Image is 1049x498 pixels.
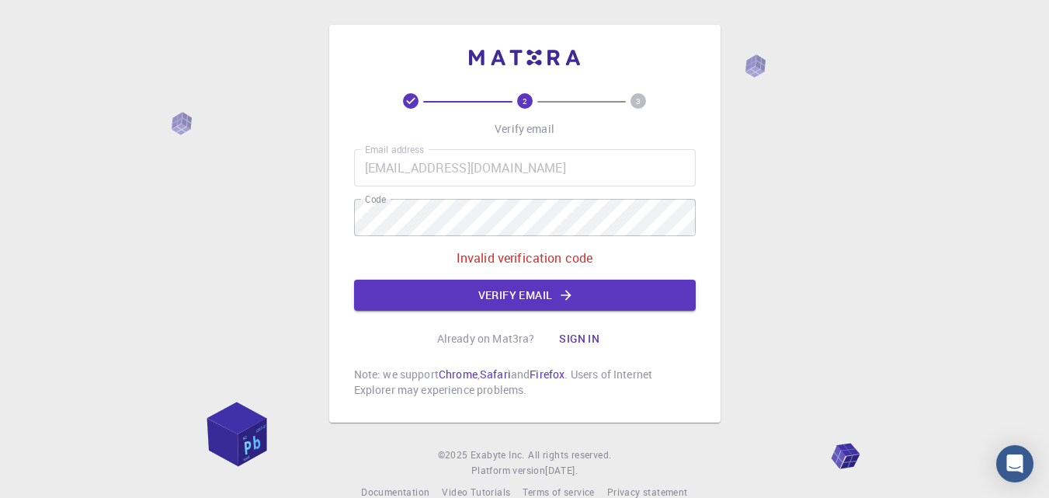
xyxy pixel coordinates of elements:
a: Safari [480,367,511,381]
a: [DATE]. [545,463,578,479]
label: Code [365,193,386,206]
span: Platform version [471,463,545,479]
span: Terms of service [523,486,594,498]
button: Verify email [354,280,696,311]
div: Open Intercom Messenger [996,445,1033,482]
span: Privacy statement [607,486,688,498]
span: All rights reserved. [528,448,611,463]
a: Exabyte Inc. [471,448,525,463]
span: [DATE] . [545,464,578,476]
p: Invalid verification code [457,249,593,267]
p: Already on Mat3ra? [437,331,535,347]
a: Chrome [439,367,478,381]
text: 2 [523,96,527,106]
label: Email address [365,143,424,156]
p: Note: we support , and . Users of Internet Explorer may experience problems. [354,367,696,398]
a: Firefox [530,367,564,381]
text: 3 [636,96,641,106]
span: Documentation [361,486,429,498]
p: Verify email [495,121,554,137]
span: Video Tutorials [442,486,510,498]
span: © 2025 [438,448,471,463]
button: Sign in [547,323,612,354]
span: Exabyte Inc. [471,448,525,461]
